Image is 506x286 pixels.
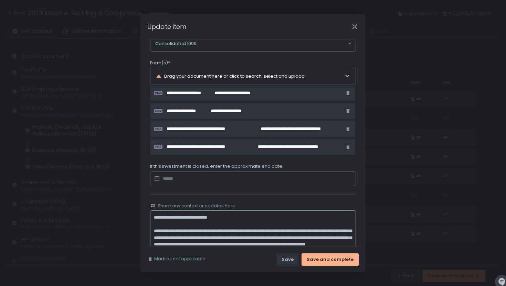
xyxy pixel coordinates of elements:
h1: Update item [147,22,186,31]
input: Datepicker input [150,171,356,186]
span: Mark as not applicable [154,256,205,262]
span: Share any context or updates here [158,203,235,209]
div: Save [282,256,294,263]
span: If this investment is closed, enter the approximate end date. [150,163,283,169]
span: Form(s)* [150,60,170,66]
div: Search for option [150,36,356,51]
div: Save and complete [307,256,354,263]
button: Save and complete [302,253,359,266]
div: Close [344,23,366,31]
input: Search for option [197,40,347,47]
button: Save [276,253,299,266]
span: Consolidated 1099 [155,40,197,47]
button: Mark as not applicable [147,256,205,262]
